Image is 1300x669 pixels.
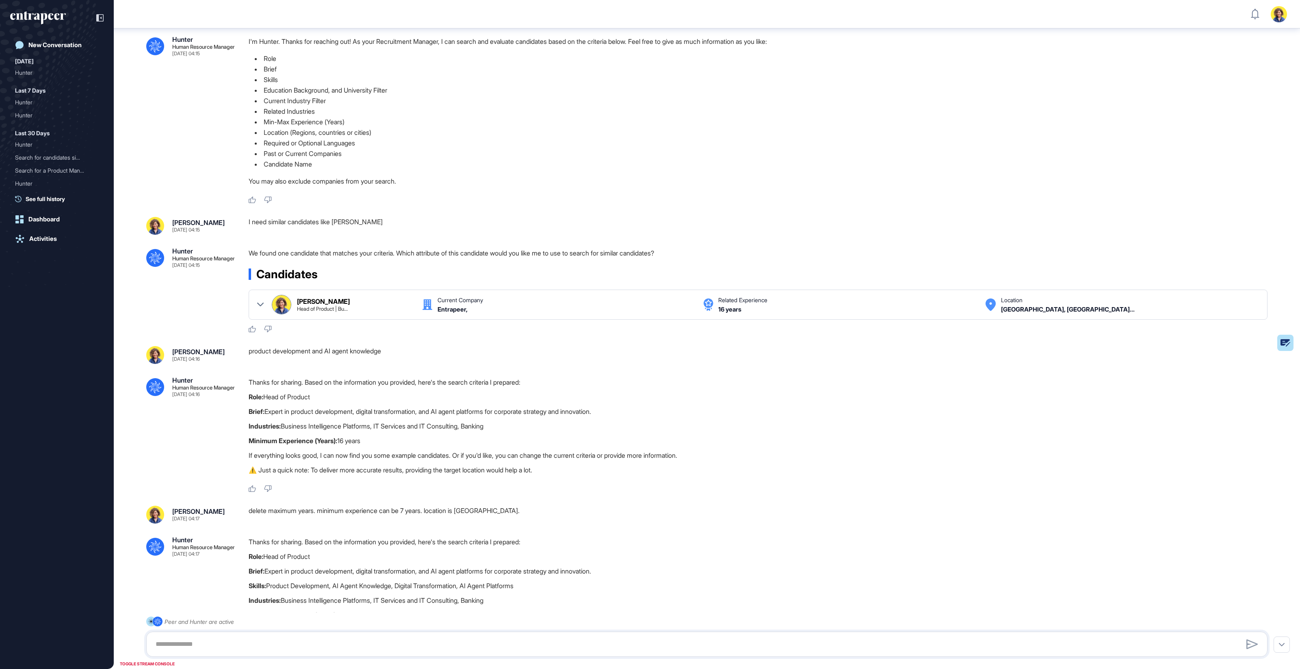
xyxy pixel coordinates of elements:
p: Business Intelligence Platforms, IT Services and IT Consulting, Banking [249,421,1274,431]
div: Hunter [15,96,99,109]
div: Head of Product | Building AI Agents as Digital Consultants | Always-On Innovation for Enterprises [297,306,348,312]
img: sara%20resim.jpeg [146,217,164,235]
a: Dashboard [10,211,104,227]
div: Entrapeer, [438,306,468,312]
img: sara%20resim.jpeg [146,506,164,524]
div: [DATE] 04:15 [172,263,200,268]
div: [PERSON_NAME] [297,298,350,305]
div: 16 years [718,306,741,312]
p: 7 years [249,610,1274,620]
li: Min-Max Experience (Years) [249,117,1274,127]
div: [DATE] 04:17 [172,552,199,556]
div: Human Resource Manager [172,385,235,390]
img: sara%20resim.jpeg [146,346,164,364]
div: Peer and Hunter are active [165,617,234,627]
div: product development and AI agent knowledge [249,346,1274,364]
p: We found one candidate that matches your criteria. Which attribute of this candidate would you li... [249,248,1274,258]
strong: Industries: [249,422,281,430]
div: Hunter [15,109,92,122]
div: Last 7 Days [15,86,45,95]
div: Hunter [15,66,92,79]
div: San Francisco, California, United States United States [1001,306,1135,312]
li: Skills [249,74,1274,85]
div: Hunter [15,138,92,151]
p: If everything looks good, I can now find you some example candidates. Or if you'd like, you can c... [249,450,1274,461]
div: [PERSON_NAME] [172,219,225,226]
div: Last 30 Days [15,128,50,138]
div: [PERSON_NAME] [172,349,225,355]
div: [DATE] 04:15 [172,227,200,232]
div: Hunter [15,96,92,109]
div: Related Experience [718,297,767,303]
p: 16 years [249,435,1274,446]
strong: Industries: [249,596,281,604]
div: Search for a Product Manager with AI Development Experience in Turkey (3-10 Years Experience) [15,164,99,177]
span: Candidates [256,268,318,280]
div: Activities [29,235,57,242]
strong: Minimum Experience (Years): [249,611,337,619]
strong: Brief: [249,407,264,416]
div: [DATE] 04:16 [172,392,200,397]
p: I'm Hunter. Thanks for reaching out! As your Recruitment Manager, I can search and evaluate candi... [249,36,1274,47]
div: Current Company [438,297,483,303]
p: Thanks for sharing. Based on the information you provided, here's the search criteria I prepared: [249,537,1274,547]
li: Related Industries [249,106,1274,117]
a: See full history [15,195,104,203]
div: Human Resource Manager [172,256,235,261]
div: Dashboard [28,216,60,223]
p: Thanks for sharing. Based on the information you provided, here's the search criteria I prepared: [249,377,1274,388]
p: Head of Product [249,551,1274,562]
img: user-avatar [1271,6,1287,22]
div: Location [1001,297,1023,303]
p: ⚠️ Just a quick note: To deliver more accurate results, providing the target location would help ... [249,465,1274,475]
div: I need similar candidates like [PERSON_NAME] [249,217,1274,235]
li: Past or Current Companies [249,148,1274,159]
p: Expert in product development, digital transformation, and AI agent platforms for corporate strat... [249,566,1274,576]
div: entrapeer-logo [10,11,66,24]
div: Hunter [15,177,99,190]
div: [DATE] 04:15 [172,51,200,56]
div: Hunter [172,537,193,543]
div: Hunter [15,66,99,79]
a: New Conversation [10,37,104,53]
strong: Skills: [249,582,266,590]
a: Activities [10,231,104,247]
li: Required or Optional Languages [249,138,1274,148]
li: Current Industry Filter [249,95,1274,106]
div: Hunter [172,36,193,43]
li: Education Background, and University Filter [249,85,1274,95]
strong: Minimum Experience (Years): [249,437,337,445]
strong: Role: [249,393,263,401]
div: Hunter [172,248,193,254]
div: delete maximum years. minimum experience can be 7 years. location is [GEOGRAPHIC_DATA]. [249,506,1274,524]
p: Head of Product [249,392,1274,402]
div: New Conversation [28,41,82,49]
div: Human Resource Manager [172,545,235,550]
div: Human Resource Manager [172,44,235,50]
div: [PERSON_NAME] [172,508,225,515]
div: [DATE] 04:17 [172,516,199,521]
div: Hunter [15,138,99,151]
li: Role [249,53,1274,64]
p: You may also exclude companies from your search. [249,176,1274,186]
li: Brief [249,64,1274,74]
p: Business Intelligence Platforms, IT Services and IT Consulting, Banking [249,595,1274,606]
img: Sara Holyavkin [272,295,291,314]
div: [DATE] [15,56,34,66]
div: Hunter [172,377,193,383]
div: Hunter [15,177,92,190]
span: See full history [26,195,65,203]
div: Search for candidates similar to Sara Holyavkin [15,151,99,164]
p: Expert in product development, digital transformation, and AI agent platforms for corporate strat... [249,406,1274,417]
div: TOGGLE STREAM CONSOLE [118,659,177,669]
div: [DATE] 04:16 [172,357,200,362]
li: Location (Regions, countries or cities) [249,127,1274,138]
div: Search for a Product Mana... [15,164,92,177]
div: Search for candidates sim... [15,151,92,164]
li: Candidate Name [249,159,1274,169]
div: Hunter [15,109,99,122]
p: Product Development, AI Agent Knowledge, Digital Transformation, AI Agent Platforms [249,580,1274,591]
strong: Role: [249,552,263,561]
strong: Brief: [249,567,264,575]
